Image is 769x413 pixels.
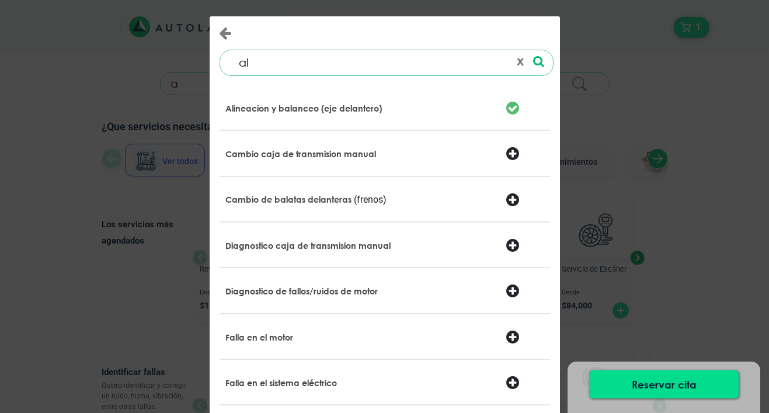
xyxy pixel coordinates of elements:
[225,286,378,297] p: Diagnostico de fallos/ruidos de motor
[225,103,382,114] p: Alineacion y balanceo (eje delantero)
[225,194,352,206] p: Cambio de balatas delanteras
[589,370,739,398] button: Reservar cita
[225,332,293,343] p: Falla en el motor
[225,377,337,389] p: Falla en el sistema eléctrico
[219,26,231,40] button: Close
[229,50,510,75] input: ¿Qué necesita tu vehículo?...
[217,193,441,209] div: (frenos)
[225,240,391,252] p: Diagnostico caja de transmision manual
[225,148,376,160] p: Cambio caja de transmision manual
[512,53,528,72] button: x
